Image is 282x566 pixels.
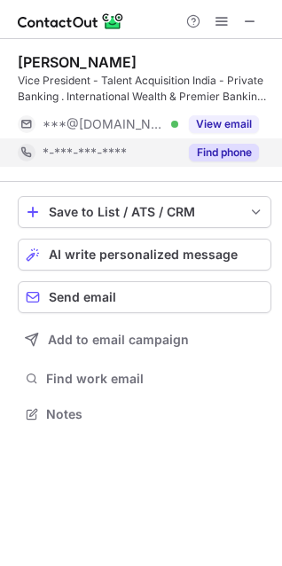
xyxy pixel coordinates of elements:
[18,324,271,356] button: Add to email campaign
[46,406,264,422] span: Notes
[18,196,271,228] button: save-profile-one-click
[18,402,271,427] button: Notes
[189,144,259,161] button: Reveal Button
[49,248,238,262] span: AI write personalized message
[18,53,137,71] div: [PERSON_NAME]
[18,73,271,105] div: Vice President - Talent Acquisition India - Private Banking . International Wealth & Premier Bank...
[18,281,271,313] button: Send email
[18,239,271,271] button: AI write personalized message
[18,366,271,391] button: Find work email
[49,205,240,219] div: Save to List / ATS / CRM
[189,115,259,133] button: Reveal Button
[43,116,165,132] span: ***@[DOMAIN_NAME]
[48,333,189,347] span: Add to email campaign
[46,371,264,387] span: Find work email
[49,290,116,304] span: Send email
[18,11,124,32] img: ContactOut v5.3.10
